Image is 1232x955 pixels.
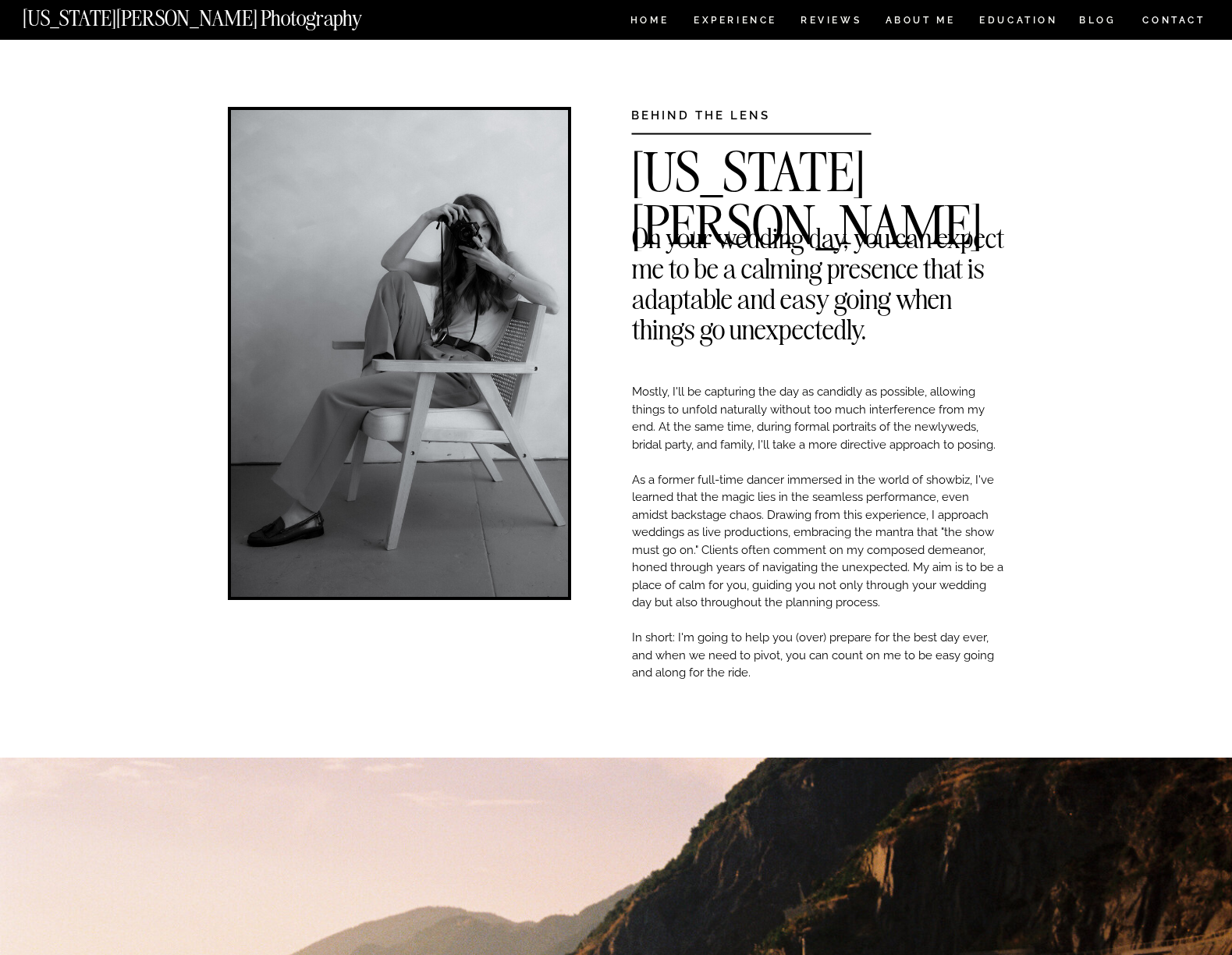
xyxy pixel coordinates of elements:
a: CONTACT [1141,12,1206,29]
h2: On your wedding day, you can expect me to be a calming presence that is adaptable and easy going ... [632,222,1005,246]
a: REVIEWS [801,16,859,29]
a: Experience [694,16,776,29]
h2: [US_STATE][PERSON_NAME] [631,146,1005,169]
a: HOME [627,16,672,29]
p: Mostly, I'll be capturing the day as candidly as possible, allowing things to unfold naturally wi... [632,383,1005,797]
a: ABOUT ME [885,16,956,29]
a: [US_STATE][PERSON_NAME] Photography [23,8,414,21]
h3: BEHIND THE LENS [631,107,822,119]
a: EDUCATION [978,16,1060,29]
a: BLOG [1079,16,1117,29]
